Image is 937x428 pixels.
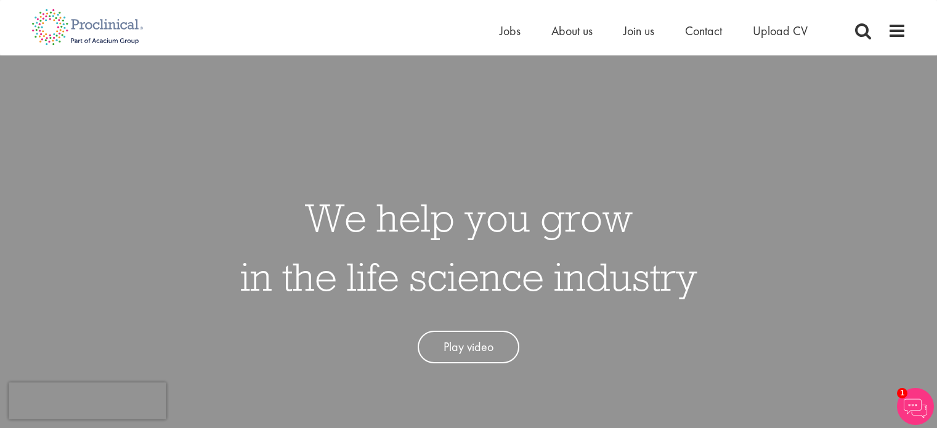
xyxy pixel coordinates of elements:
h1: We help you grow in the life science industry [240,188,697,306]
a: About us [551,23,593,39]
span: 1 [897,388,907,398]
img: Chatbot [897,388,934,425]
a: Contact [685,23,722,39]
a: Join us [623,23,654,39]
a: Jobs [500,23,521,39]
a: Play video [418,331,519,363]
a: Upload CV [753,23,808,39]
